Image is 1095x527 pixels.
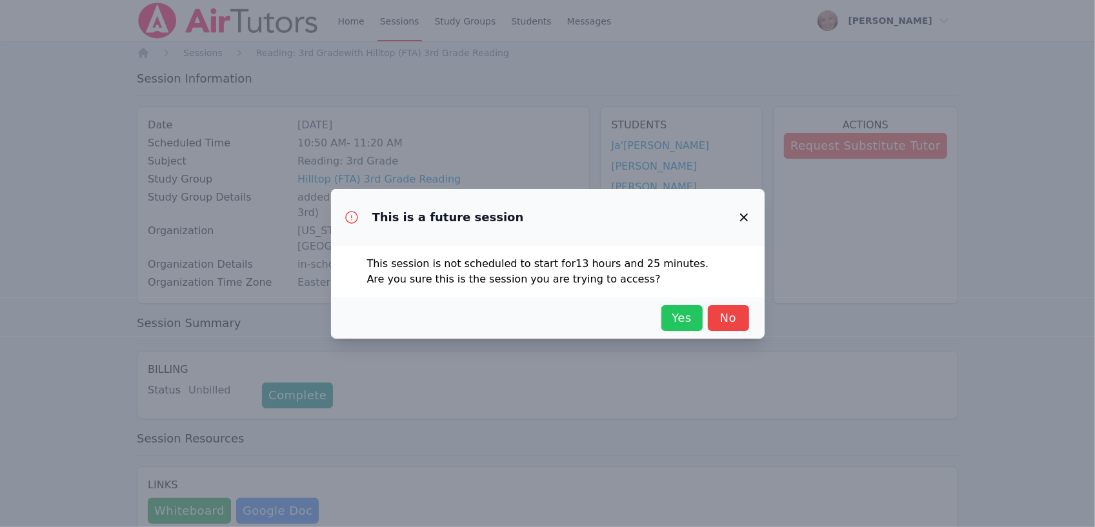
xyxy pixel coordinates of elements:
span: Yes [668,309,696,327]
span: No [714,309,743,327]
h3: This is a future session [372,210,524,225]
p: This session is not scheduled to start for 13 hours and 25 minutes . Are you sure this is the ses... [367,256,728,287]
button: No [708,305,749,331]
button: Yes [661,305,703,331]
